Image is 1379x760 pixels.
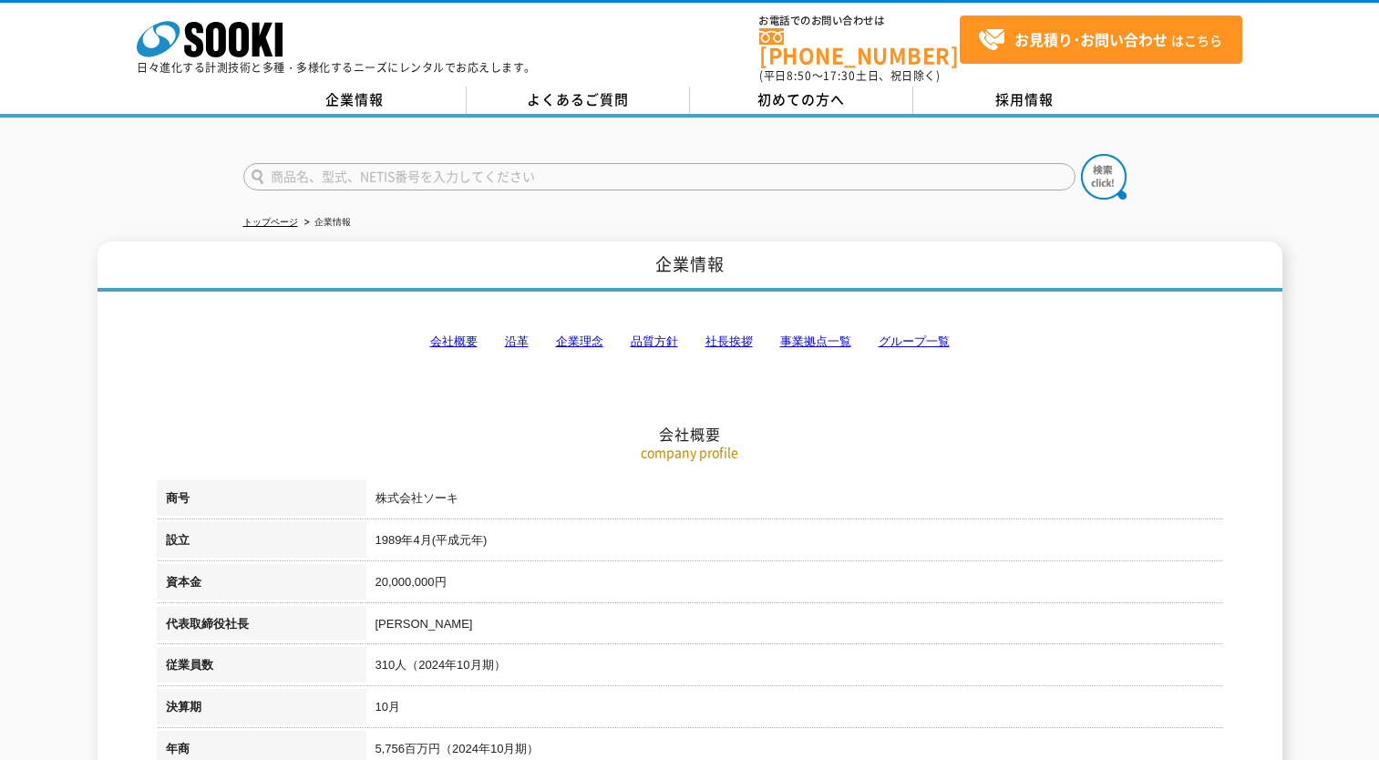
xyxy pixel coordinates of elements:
[157,689,366,731] th: 決算期
[366,564,1223,606] td: 20,000,000円
[98,241,1282,292] h1: 企業情報
[879,334,950,348] a: グループ一覧
[759,15,960,26] span: お電話でのお問い合わせは
[759,67,940,84] span: (平日 ～ 土日、祝日除く)
[1081,154,1127,200] img: btn_search.png
[823,67,856,84] span: 17:30
[243,87,467,114] a: 企業情報
[757,89,845,109] span: 初めての方へ
[430,334,478,348] a: 会社概要
[137,62,536,73] p: 日々進化する計測技術と多種・多様化するニーズにレンタルでお応えします。
[366,522,1223,564] td: 1989年4月(平成元年)
[157,480,366,522] th: 商号
[157,522,366,564] th: 設立
[780,334,851,348] a: 事業拠点一覧
[157,242,1223,444] h2: 会社概要
[690,87,913,114] a: 初めての方へ
[960,15,1242,64] a: お見積り･お問い合わせはこちら
[631,334,678,348] a: 品質方針
[1014,28,1168,50] strong: お見積り･お問い合わせ
[366,480,1223,522] td: 株式会社ソーキ
[366,689,1223,731] td: 10月
[157,647,366,689] th: 従業員数
[467,87,690,114] a: よくあるご質問
[301,213,351,232] li: 企業情報
[787,67,812,84] span: 8:50
[505,334,529,348] a: 沿革
[157,564,366,606] th: 資本金
[913,87,1137,114] a: 採用情報
[243,163,1075,190] input: 商品名、型式、NETIS番号を入力してください
[556,334,603,348] a: 企業理念
[759,28,960,66] a: [PHONE_NUMBER]
[705,334,753,348] a: 社長挨拶
[366,606,1223,648] td: [PERSON_NAME]
[157,443,1223,462] p: company profile
[366,647,1223,689] td: 310人（2024年10月期）
[243,217,298,227] a: トップページ
[157,606,366,648] th: 代表取締役社長
[978,26,1222,54] span: はこちら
